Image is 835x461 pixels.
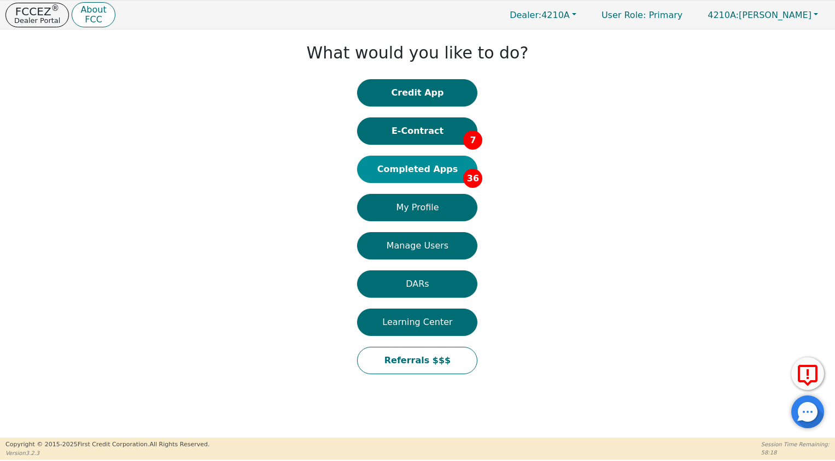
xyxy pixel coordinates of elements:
[708,10,811,20] span: [PERSON_NAME]
[307,43,529,63] h1: What would you like to do?
[791,357,824,390] button: Report Error to FCC
[498,7,588,23] button: Dealer:4210A
[357,194,477,221] button: My Profile
[14,6,60,17] p: FCCEZ
[357,347,477,374] button: Referrals $$$
[5,440,209,450] p: Copyright © 2015- 2025 First Credit Corporation.
[357,156,477,183] button: Completed Apps36
[357,117,477,145] button: E-Contract7
[761,448,830,457] p: 58:18
[5,449,209,457] p: Version 3.2.3
[357,309,477,336] button: Learning Center
[463,131,482,150] span: 7
[357,232,477,259] button: Manage Users
[510,10,541,20] span: Dealer:
[463,169,482,188] span: 36
[80,5,106,14] p: About
[602,10,646,20] span: User Role :
[708,10,739,20] span: 4210A:
[51,3,60,13] sup: ®
[591,4,693,26] a: User Role: Primary
[591,4,693,26] p: Primary
[14,17,60,24] p: Dealer Portal
[149,441,209,448] span: All Rights Reserved.
[357,270,477,298] button: DARs
[80,15,106,24] p: FCC
[72,2,115,28] button: AboutFCC
[761,440,830,448] p: Session Time Remaining:
[510,10,570,20] span: 4210A
[5,3,69,27] button: FCCEZ®Dealer Portal
[696,7,830,23] button: 4210A:[PERSON_NAME]
[357,79,477,107] button: Credit App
